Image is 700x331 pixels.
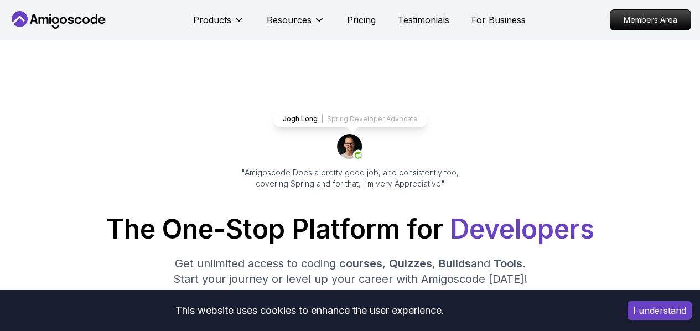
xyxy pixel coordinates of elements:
button: Resources [267,13,325,35]
p: Products [193,13,231,27]
p: "Amigoscode Does a pretty good job, and consistently too, covering Spring and for that, I'm very ... [226,167,474,189]
p: Jogh Long [283,115,318,123]
p: Members Area [610,10,691,30]
img: josh long [337,134,364,161]
a: Members Area [610,9,691,30]
span: Developers [450,213,594,245]
span: courses [339,257,382,270]
a: Testimonials [398,13,449,27]
span: Quizzes [389,257,432,270]
span: Builds [439,257,471,270]
span: Tools [494,257,522,270]
button: Products [193,13,245,35]
a: For Business [471,13,526,27]
p: Get unlimited access to coding , , and . Start your journey or level up your career with Amigosco... [164,256,536,287]
p: Spring Developer Advocate [327,115,418,123]
h1: The One-Stop Platform for [9,216,691,242]
button: Accept cookies [628,301,692,320]
p: Resources [267,13,312,27]
a: Pricing [347,13,376,27]
div: This website uses cookies to enhance the user experience. [8,298,611,323]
